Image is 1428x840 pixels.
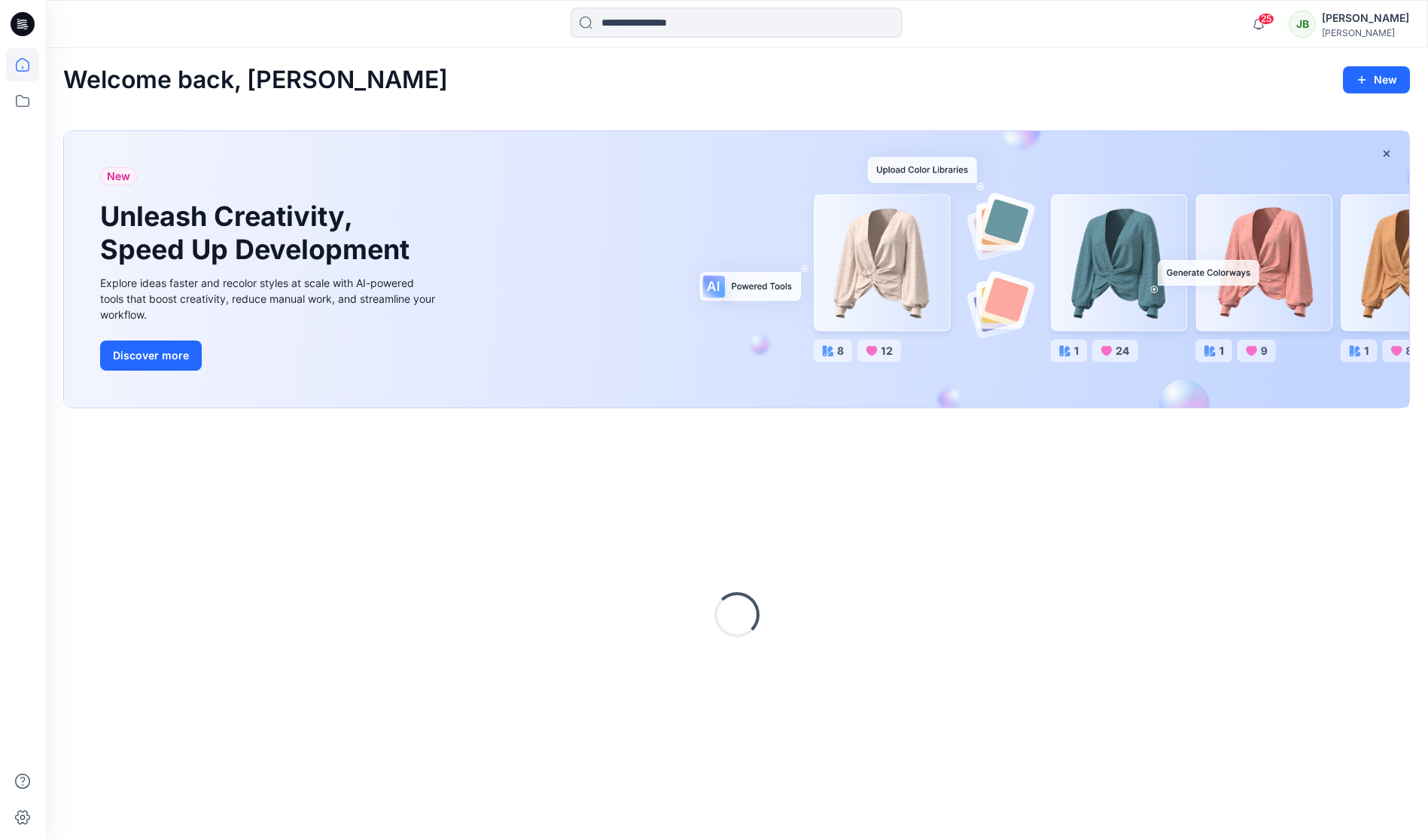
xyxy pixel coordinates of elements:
[1322,9,1409,27] div: [PERSON_NAME]
[1343,66,1410,93] button: New
[100,341,202,371] button: Discover more
[100,275,439,322] div: Explore ideas faster and recolor styles at scale with AI-powered tools that boost creativity, red...
[1322,27,1409,38] div: [PERSON_NAME]
[107,167,130,185] span: New
[100,341,439,371] a: Discover more
[100,200,416,265] h1: Unleash Creativity, Speed Up Development
[63,66,448,94] h2: Welcome back, [PERSON_NAME]
[1289,11,1316,38] div: JB
[1258,13,1274,25] span: 25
